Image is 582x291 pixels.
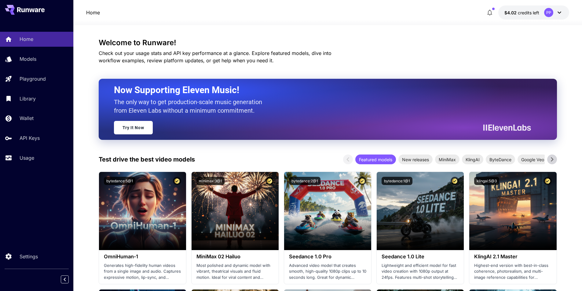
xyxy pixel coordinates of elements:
div: New releases [398,155,433,164]
h3: MiniMax 02 Hailuo [196,254,274,260]
img: alt [377,172,464,250]
iframe: Chat Widget [445,45,582,291]
span: MiniMax [435,156,459,163]
nav: breadcrumb [86,9,100,16]
p: Generates high-fidelity human videos from a single image and audio. Captures expressive motion, l... [104,263,181,281]
a: Home [86,9,100,16]
h2: Now Supporting Eleven Music! [114,84,526,96]
p: Library [20,95,36,102]
span: Featured models [355,156,396,163]
button: $4.01935PP [498,5,569,20]
p: Lightweight and efficient model for fast video creation with 1080p output at 24fps. Features mult... [382,263,459,281]
p: Wallet [20,115,34,122]
p: Home [20,35,33,43]
p: Advanced video model that creates smooth, high-quality 1080p clips up to 10 seconds long. Great f... [289,263,366,281]
h3: OmniHuman‑1 [104,254,181,260]
div: PP [544,8,553,17]
p: Usage [20,154,34,162]
p: Models [20,55,36,63]
div: MiniMax [435,155,459,164]
button: Certified Model – Vetted for best performance and includes a commercial license. [173,177,181,185]
button: Certified Model – Vetted for best performance and includes a commercial license. [265,177,274,185]
a: Try It Now [114,121,153,134]
p: Test drive the best video models [99,155,195,164]
p: Playground [20,75,46,82]
button: bytedance:5@1 [104,177,135,185]
button: bytedance:1@1 [382,177,412,185]
h3: Welcome to Runware! [99,38,557,47]
span: credits left [518,10,539,15]
p: Settings [20,253,38,260]
img: alt [284,172,371,250]
p: Most polished and dynamic model with vibrant, theatrical visuals and fluid motion. Ideal for vira... [196,263,274,281]
p: The only way to get production-scale music generation from Eleven Labs without a minimum commitment. [114,98,267,115]
img: alt [99,172,186,250]
h3: Seedance 1.0 Lite [382,254,459,260]
div: Featured models [355,155,396,164]
span: Check out your usage stats and API key performance at a glance. Explore featured models, dive int... [99,50,331,64]
img: alt [192,172,279,250]
h3: Seedance 1.0 Pro [289,254,366,260]
div: $4.01935 [504,9,539,16]
span: $4.02 [504,10,518,15]
div: Collapse sidebar [65,274,73,285]
p: API Keys [20,134,40,142]
span: New releases [398,156,433,163]
button: Certified Model – Vetted for best performance and includes a commercial license. [358,177,366,185]
button: Collapse sidebar [61,275,69,283]
button: bytedance:2@1 [289,177,320,185]
button: minimax:3@1 [196,177,225,185]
